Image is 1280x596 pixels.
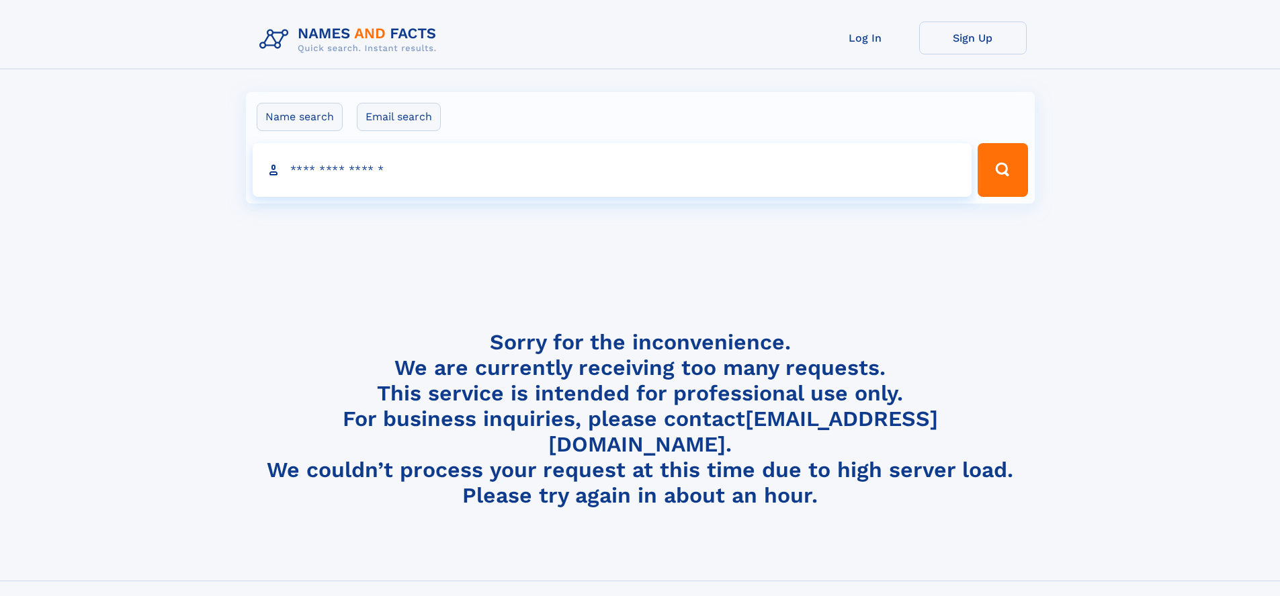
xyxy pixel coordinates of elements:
[357,103,441,131] label: Email search
[254,22,447,58] img: Logo Names and Facts
[919,22,1027,54] a: Sign Up
[253,143,972,197] input: search input
[812,22,919,54] a: Log In
[257,103,343,131] label: Name search
[548,406,938,457] a: [EMAIL_ADDRESS][DOMAIN_NAME]
[254,329,1027,509] h4: Sorry for the inconvenience. We are currently receiving too many requests. This service is intend...
[978,143,1027,197] button: Search Button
